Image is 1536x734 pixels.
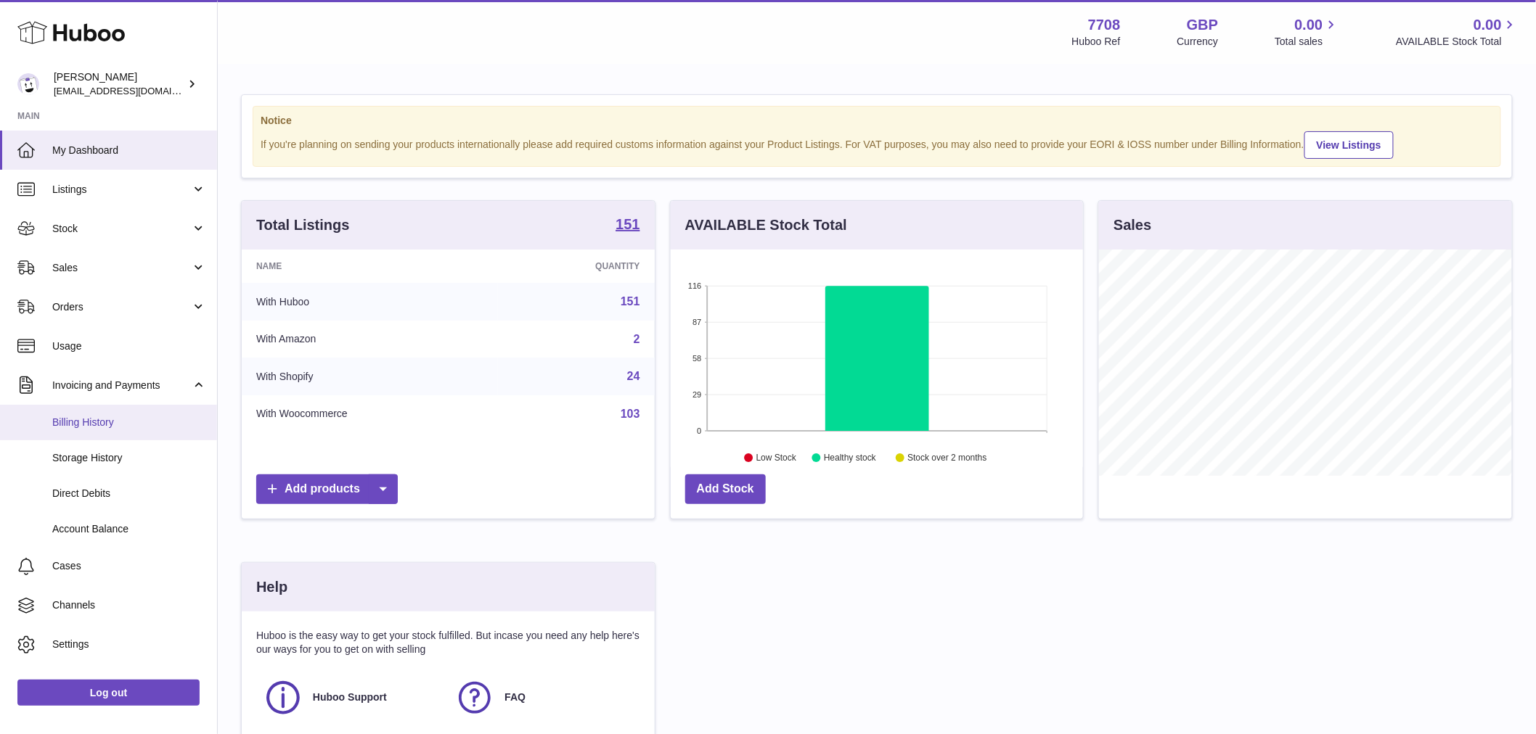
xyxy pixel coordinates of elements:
[824,453,877,463] text: Healthy stock
[264,678,441,717] a: Huboo Support
[313,690,387,704] span: Huboo Support
[685,215,847,235] h3: AVAILABLE Stock Total
[1187,15,1218,35] strong: GBP
[1177,35,1219,49] div: Currency
[52,451,206,465] span: Storage History
[455,678,632,717] a: FAQ
[685,474,766,504] a: Add Stock
[52,144,206,157] span: My Dashboard
[52,487,206,500] span: Direct Debits
[52,416,206,429] span: Billing History
[1114,215,1151,235] h3: Sales
[242,395,498,433] td: With Woocommerce
[697,426,701,435] text: 0
[52,379,191,392] span: Invoicing and Payments
[1275,15,1339,49] a: 0.00 Total sales
[1396,35,1519,49] span: AVAILABLE Stock Total
[616,217,640,231] strong: 151
[693,318,701,326] text: 87
[1275,35,1339,49] span: Total sales
[693,354,701,363] text: 58
[261,129,1493,159] div: If you're planning on sending your products internationally please add required customs informati...
[256,474,398,504] a: Add products
[242,250,498,283] th: Name
[1088,15,1121,35] strong: 7708
[634,333,640,345] a: 2
[621,408,640,420] a: 103
[52,339,206,353] span: Usage
[242,358,498,395] td: With Shopify
[907,453,986,463] text: Stock over 2 months
[621,295,640,308] a: 151
[52,300,191,314] span: Orders
[52,638,206,651] span: Settings
[616,217,640,234] a: 151
[756,453,797,463] text: Low Stock
[17,680,200,706] a: Log out
[52,522,206,536] span: Account Balance
[52,559,206,573] span: Cases
[688,281,701,290] text: 116
[54,85,213,96] span: [EMAIL_ADDRESS][DOMAIN_NAME]
[52,261,191,275] span: Sales
[504,690,526,704] span: FAQ
[693,390,701,399] text: 29
[52,222,191,236] span: Stock
[261,114,1493,128] strong: Notice
[242,283,498,321] td: With Huboo
[256,629,640,656] p: Huboo is the easy way to get your stock fulfilled. But incase you need any help here's our ways f...
[1396,15,1519,49] a: 0.00 AVAILABLE Stock Total
[242,321,498,358] td: With Amazon
[498,250,655,283] th: Quantity
[17,73,39,95] img: internalAdmin-7708@internal.huboo.com
[256,577,287,597] h3: Help
[52,598,206,612] span: Channels
[1474,15,1502,35] span: 0.00
[52,183,191,197] span: Listings
[1304,131,1394,159] a: View Listings
[54,70,184,98] div: [PERSON_NAME]
[1072,35,1121,49] div: Huboo Ref
[627,370,640,382] a: 24
[1295,15,1323,35] span: 0.00
[256,215,350,235] h3: Total Listings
